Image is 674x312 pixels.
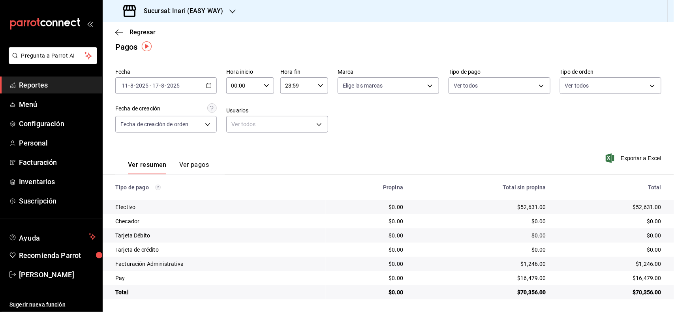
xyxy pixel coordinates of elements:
span: Elige las marcas [343,82,383,90]
div: Ver todos [226,116,328,133]
div: $70,356.00 [416,288,546,296]
div: $0.00 [559,217,661,225]
div: $52,631.00 [416,203,546,211]
div: Propina [332,184,403,191]
span: Inventarios [19,176,96,187]
span: Ver todos [565,82,589,90]
span: Recomienda Parrot [19,250,96,261]
div: $16,479.00 [416,274,546,282]
div: $1,246.00 [416,260,546,268]
div: $0.00 [332,217,403,225]
div: $0.00 [332,246,403,254]
label: Tipo de pago [449,69,550,75]
div: Pagos [115,41,138,53]
span: Configuración [19,118,96,129]
button: Exportar a Excel [607,153,661,163]
div: $16,479.00 [559,274,661,282]
div: $0.00 [332,260,403,268]
div: $0.00 [332,203,403,211]
div: $0.00 [332,274,403,282]
div: $0.00 [332,288,403,296]
span: Personal [19,138,96,148]
div: Efectivo [115,203,319,211]
label: Hora fin [280,69,328,75]
div: $52,631.00 [559,203,661,211]
span: Suscripción [19,196,96,206]
div: Pay [115,274,319,282]
span: - [159,82,161,89]
span: Sugerir nueva función [9,301,96,309]
label: Marca [338,69,439,75]
div: Checador [115,217,319,225]
input: -- [152,82,159,89]
label: Usuarios [226,108,328,114]
div: Total [115,288,319,296]
span: Menú [19,99,96,110]
div: $0.00 [559,232,661,239]
div: $0.00 [559,246,661,254]
button: Pregunta a Parrot AI [9,47,97,64]
div: navigation tabs [128,161,209,174]
span: Facturación [19,157,96,168]
span: Ayuda [19,232,86,241]
label: Tipo de orden [560,69,661,75]
div: $0.00 [416,246,546,254]
span: - [134,82,135,89]
button: Ver resumen [128,161,167,174]
div: Fecha de creación [115,105,160,113]
div: Total sin propina [416,184,546,191]
button: Ver pagos [179,161,209,174]
span: - [150,82,151,89]
span: - [128,82,130,89]
label: Hora inicio [226,69,274,75]
div: Tipo de pago [115,184,319,191]
div: Tarjeta Débito [115,232,319,239]
div: $1,246.00 [559,260,661,268]
span: Pregunta a Parrot AI [21,52,85,60]
span: Fecha de creación de orden [120,120,188,128]
span: Reportes [19,80,96,90]
button: open_drawer_menu [87,21,93,27]
div: $0.00 [416,217,546,225]
div: $0.00 [416,232,546,239]
input: ---- [135,82,149,89]
input: -- [161,82,165,89]
img: Tooltip marker [142,41,152,51]
div: Total [559,184,661,191]
svg: Los pagos realizados con Pay y otras terminales son montos brutos. [155,185,161,190]
span: Ver todos [454,82,478,90]
input: -- [130,82,134,89]
div: $70,356.00 [559,288,661,296]
input: ---- [167,82,180,89]
div: Tarjeta de crédito [115,246,319,254]
input: -- [121,82,128,89]
label: Fecha [115,69,217,75]
div: $0.00 [332,232,403,239]
span: [PERSON_NAME] [19,269,96,280]
span: - [165,82,167,89]
span: Regresar [130,28,156,36]
button: Regresar [115,28,156,36]
h3: Sucursal: Inari (EASY WAY) [137,6,223,16]
div: Facturación Administrativa [115,260,319,268]
a: Pregunta a Parrot AI [6,57,97,65]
